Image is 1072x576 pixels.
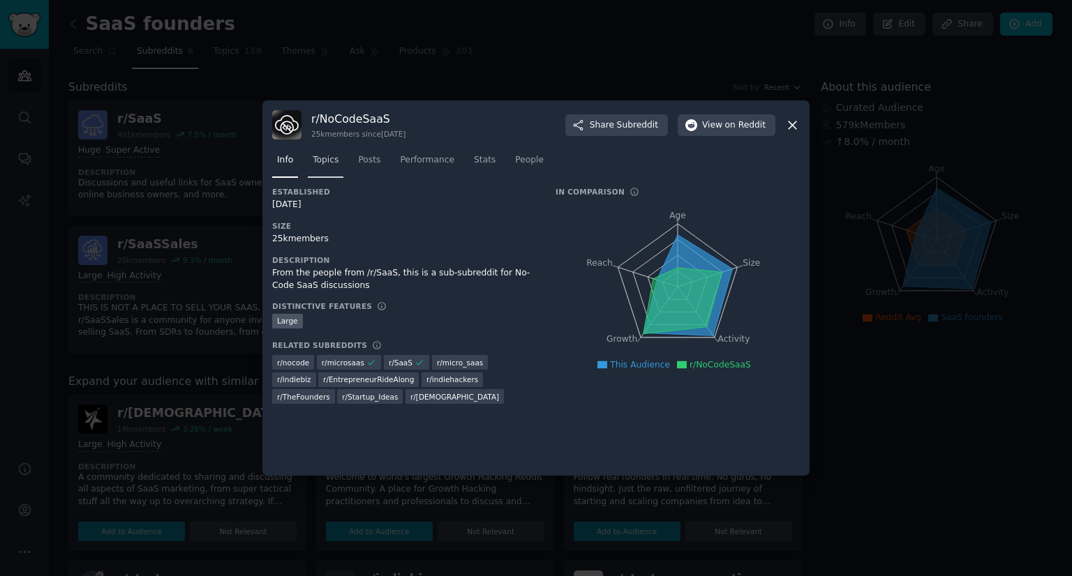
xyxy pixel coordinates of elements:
a: Stats [469,149,500,178]
a: Posts [353,149,385,178]
h3: Description [272,255,536,265]
tspan: Activity [718,335,750,344]
span: Info [277,154,293,167]
div: From the people from /r/SaaS, this is a sub-subreddit for No-Code SaaS discussions [272,267,536,291]
span: This Audience [610,360,670,370]
tspan: Size [743,258,760,268]
div: Large [272,314,303,328]
span: People [515,154,544,167]
a: Info [272,149,298,178]
a: Performance [395,149,459,178]
span: r/ microsaas [322,358,364,367]
button: ShareSubreddit [565,114,668,137]
img: NoCodeSaaS [272,110,301,139]
span: r/ EntrepreneurRideAlong [323,374,414,384]
span: Performance [400,154,454,167]
div: 25k members [272,233,536,245]
span: View [702,119,766,132]
tspan: Reach [586,258,613,268]
span: on Reddit [725,119,766,132]
div: 25k members since [DATE] [311,129,405,139]
span: Share [590,119,658,132]
h3: Established [272,187,536,197]
span: r/NoCodeSaaS [690,360,751,370]
h3: In Comparison [556,187,625,197]
span: Subreddit [617,119,658,132]
h3: Related Subreddits [272,340,367,350]
h3: Size [272,221,536,231]
span: r/ micro_saas [437,358,483,367]
h3: r/ NoCodeSaaS [311,112,405,126]
div: [DATE] [272,199,536,211]
h3: Distinctive Features [272,301,372,311]
span: r/ [DEMOGRAPHIC_DATA] [410,392,499,402]
span: r/ TheFounders [277,392,330,402]
a: People [510,149,549,178]
tspan: Growth [606,335,637,344]
span: r/ indiebiz [277,374,311,384]
span: Topics [313,154,338,167]
a: Topics [308,149,343,178]
span: Posts [358,154,380,167]
span: r/ Startup_Ideas [342,392,398,402]
button: Viewon Reddit [678,114,775,137]
span: r/ nocode [277,358,309,367]
span: r/ indiehackers [426,374,478,384]
span: Stats [474,154,496,167]
tspan: Age [669,211,686,220]
span: r/ SaaS [389,358,412,367]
